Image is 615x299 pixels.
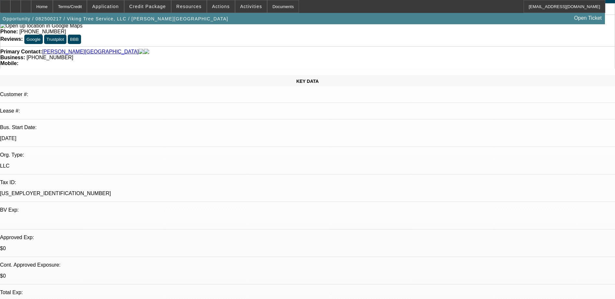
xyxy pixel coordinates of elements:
span: Credit Package [129,4,166,9]
button: Resources [171,0,207,13]
span: [PHONE_NUMBER] [19,29,66,34]
a: View Google Maps [0,23,82,28]
span: Resources [176,4,202,9]
span: Opportunity / 082500217 / Viking Tree Service, LLC / [PERSON_NAME][GEOGRAPHIC_DATA] [3,16,228,21]
button: Application [87,0,124,13]
span: Actions [212,4,230,9]
button: Google [24,35,43,44]
strong: Phone: [0,29,18,34]
strong: Reviews: [0,36,23,42]
strong: Business: [0,55,25,60]
span: KEY DATA [296,79,319,84]
button: Credit Package [124,0,171,13]
strong: Mobile: [0,61,18,66]
button: Activities [235,0,267,13]
span: Application [92,4,119,9]
img: linkedin-icon.png [144,49,149,55]
a: Open Ticket [572,13,604,24]
img: facebook-icon.png [139,49,144,55]
span: [PHONE_NUMBER] [27,55,73,60]
button: BBB [68,35,81,44]
button: Trustpilot [44,35,66,44]
strong: Primary Contact: [0,49,42,55]
span: Activities [240,4,262,9]
button: Actions [207,0,235,13]
a: [PERSON_NAME][GEOGRAPHIC_DATA] [42,49,139,55]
